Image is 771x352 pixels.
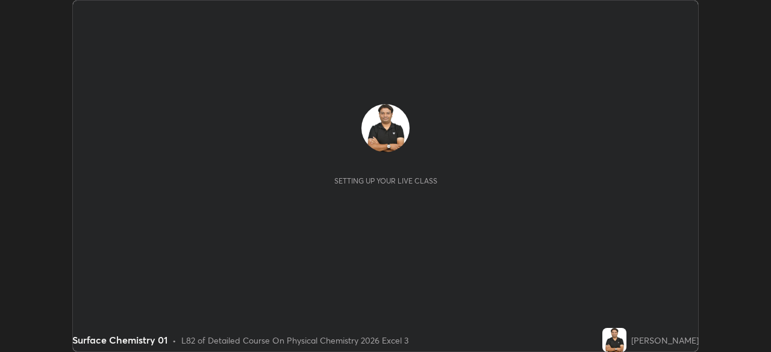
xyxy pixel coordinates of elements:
div: Surface Chemistry 01 [72,333,167,347]
div: • [172,334,176,347]
div: [PERSON_NAME] [631,334,699,347]
img: 61b8cc34d08742a995870d73e30419f3.jpg [602,328,626,352]
div: L82 of Detailed Course On Physical Chemistry 2026 Excel 3 [181,334,408,347]
img: 61b8cc34d08742a995870d73e30419f3.jpg [361,104,410,152]
div: Setting up your live class [334,176,437,185]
